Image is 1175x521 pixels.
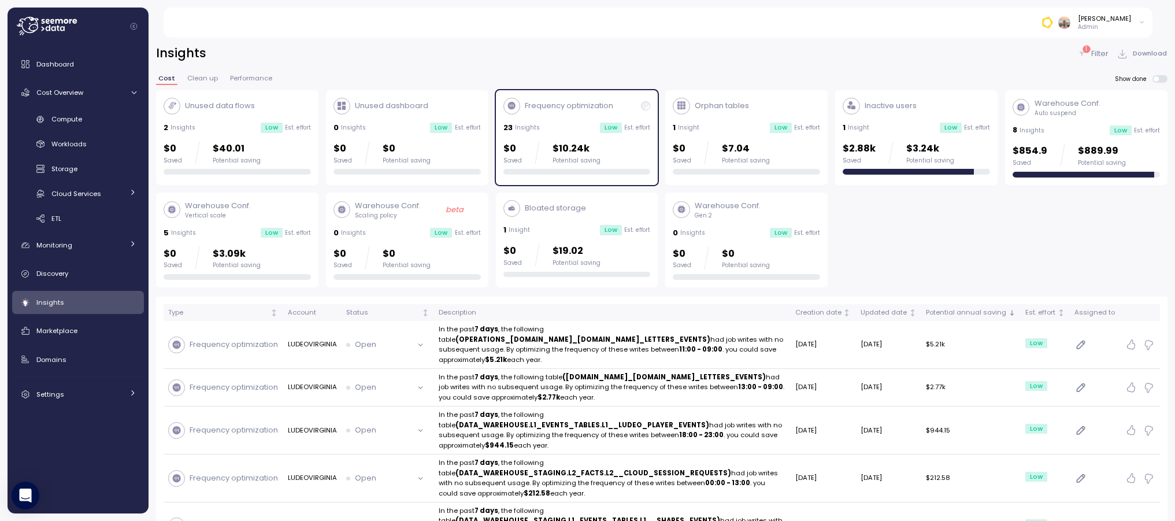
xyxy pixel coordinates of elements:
p: $0 [333,141,352,157]
span: Dashboard [36,60,74,69]
a: Workloads [12,135,144,154]
div: Not sorted [270,309,278,317]
strong: 7 days [475,506,498,515]
div: Potential saving [213,261,261,269]
p: Filter [1091,48,1109,60]
div: Description [439,308,786,318]
a: ETL [12,209,144,228]
td: [DATE] [791,455,856,502]
strong: 7 days [475,372,498,382]
p: Est. effort [794,229,820,237]
div: Not sorted [1057,309,1065,317]
span: Cost Overview [36,88,83,97]
p: 0 [333,227,339,239]
div: Est. effort [1025,308,1055,318]
span: Domains [36,355,66,364]
td: LUDEOVIRGINIA [283,369,341,407]
td: $212.58 [921,455,1021,502]
p: $0 [164,141,182,157]
a: Dashboard [12,53,144,76]
td: [DATE] [856,407,921,455]
strong: 18:00 - 23:00 [679,430,724,439]
div: Type [168,308,269,318]
div: Saved [503,259,522,267]
p: Warehouse Conf. [695,200,761,212]
div: Low [770,123,792,133]
p: Est. effort [285,229,311,237]
td: [DATE] [791,321,856,369]
p: Insights [341,229,366,237]
p: Frequency optimization [190,382,278,393]
p: $0 [333,246,352,262]
th: Updated dateNot sorted [856,304,921,321]
span: Monitoring [36,241,72,250]
strong: $5.21k [485,355,507,364]
p: 0 [333,122,339,134]
strong: ([DOMAIN_NAME]_[DOMAIN_NAME]_LETTERS_EVENTS) [562,372,766,382]
p: 1 [503,224,506,236]
td: $5.21k [921,321,1021,369]
p: Warehouse Conf. [185,200,251,212]
p: $0 [722,246,770,262]
div: Not sorted [909,309,917,317]
div: Low [1025,381,1047,391]
div: Not sorted [421,309,429,317]
a: Storage [12,160,144,179]
button: Download [1116,45,1167,62]
a: Monitoring [12,234,144,257]
span: Cost [158,75,175,82]
div: Low [770,228,792,238]
a: Discovery [12,263,144,286]
button: Open [346,379,429,396]
p: 1 [1085,45,1087,53]
div: Potential saving [553,259,601,267]
p: 1 [673,122,676,134]
a: Insights [12,291,144,314]
p: $0 [673,246,691,262]
p: Auto suspend [1035,109,1100,117]
p: Gen 2 [695,212,761,220]
div: Saved [164,261,182,269]
p: 5 [164,227,169,239]
div: Low [1110,125,1132,136]
p: $0 [164,246,182,262]
p: Insights [170,124,195,132]
p: In the past , the following table had job writes with no subsequent usage. By optimizing the freq... [439,372,786,403]
strong: $944.15 [485,441,514,450]
p: 2 [164,122,168,134]
p: 1 [843,122,846,134]
p: beta [446,204,464,216]
span: Insights [36,298,64,307]
div: Low [1025,472,1047,482]
div: Account [288,308,337,318]
div: Sorted descending [1008,309,1016,317]
th: Est. effortNot sorted [1021,304,1070,321]
span: Performance [230,75,272,82]
td: [DATE] [791,369,856,407]
strong: 7 days [475,324,498,334]
p: Admin [1078,23,1131,31]
div: Saved [503,157,522,165]
a: Cloud Services [12,184,144,203]
p: 8 [1013,124,1017,136]
div: Potential saving [383,157,431,165]
span: Marketplace [36,326,77,335]
p: Open [355,382,376,393]
div: Saved [1013,159,1047,167]
div: Updated date [861,308,907,318]
p: Est. effort [624,226,650,234]
p: Est. effort [455,124,481,132]
th: StatusNot sorted [342,304,434,321]
p: Bloated storage [525,202,586,214]
p: Open [355,472,376,484]
p: In the past , the following table had job writes with no subsequent usage. By optimizing the freq... [439,410,786,451]
p: 23 [503,122,513,134]
p: Open [355,339,376,350]
p: Frequency optimization [525,100,613,112]
h2: Insights [156,45,206,62]
p: $0 [383,246,431,262]
strong: (DATA_WAREHOUSE.L1_EVENTS_TABLES.L1__LUDEO_PLAYER_EVENTS) [455,420,709,430]
a: Settings [12,383,144,406]
div: Low [600,123,622,133]
div: Low [261,228,283,238]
